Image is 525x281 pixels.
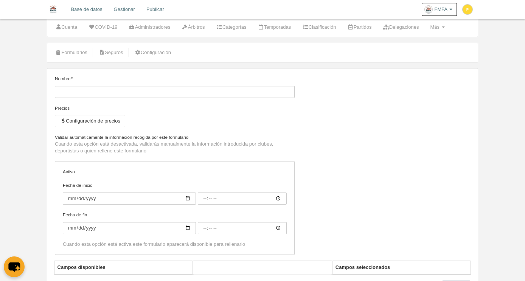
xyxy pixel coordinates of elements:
img: c2l6ZT0zMHgzMCZmcz05JnRleHQ9UCZiZz1mZGQ4MzU%3D.png [463,5,472,14]
div: Precios [55,105,295,112]
label: Nombre [55,75,295,98]
a: Administradores [124,22,174,33]
span: Más [430,24,440,30]
a: Configuración [130,47,175,58]
i: Obligatorio [71,77,73,79]
input: Fecha de fin [63,222,196,234]
th: Campos seleccionados [332,261,471,274]
input: Fecha de inicio [63,193,196,205]
button: Configuración de precios [55,115,125,127]
a: Cuenta [51,22,81,33]
input: Fecha de inicio [198,193,287,205]
a: Categorías [212,22,251,33]
a: Temporadas [253,22,295,33]
label: Fecha de fin [63,211,287,234]
a: Formularios [51,47,92,58]
a: Delegaciones [379,22,423,33]
a: Partidos [343,22,376,33]
th: Campos disponibles [54,261,193,274]
img: FMFA [47,5,59,14]
a: Clasificación [298,22,340,33]
img: OaSyhHG2e8IO.30x30.jpg [425,6,432,13]
a: FMFA [422,3,457,16]
label: Activo [63,168,287,175]
label: Validar automáticamente la información recogida por este formulario [55,134,295,141]
a: COVID-19 [84,22,121,33]
input: Nombre [55,86,295,98]
a: Seguros [95,47,127,58]
p: Cuando esta opción está desactivada, validarás manualmente la información introducida por clubes,... [55,141,295,154]
label: Fecha de inicio [63,182,287,205]
button: chat-button [4,256,25,277]
div: Cuando esta opción está activa este formulario aparecerá disponible para rellenarlo [63,241,287,248]
input: Fecha de fin [198,222,287,234]
span: FMFA [434,6,447,13]
a: Más [426,22,449,33]
a: Árbitros [178,22,209,33]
